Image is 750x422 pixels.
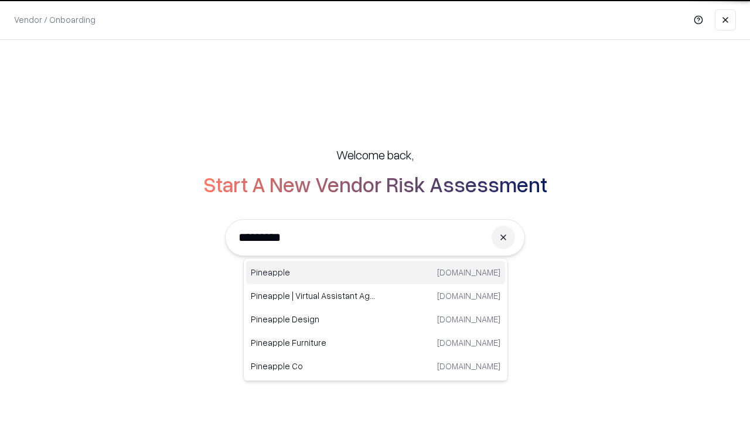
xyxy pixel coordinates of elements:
[251,313,376,325] p: Pineapple Design
[14,13,96,26] p: Vendor / Onboarding
[437,266,500,278] p: [DOMAIN_NAME]
[437,360,500,372] p: [DOMAIN_NAME]
[437,336,500,349] p: [DOMAIN_NAME]
[251,360,376,372] p: Pineapple Co
[203,172,547,196] h2: Start A New Vendor Risk Assessment
[437,290,500,302] p: [DOMAIN_NAME]
[251,290,376,302] p: Pineapple | Virtual Assistant Agency
[243,258,508,381] div: Suggestions
[336,147,414,163] h5: Welcome back,
[437,313,500,325] p: [DOMAIN_NAME]
[251,266,376,278] p: Pineapple
[251,336,376,349] p: Pineapple Furniture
